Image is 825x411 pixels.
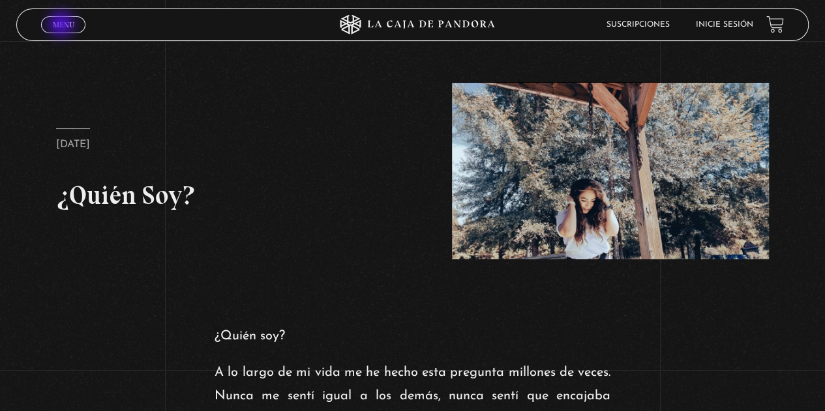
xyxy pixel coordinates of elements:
a: View your shopping cart [766,16,784,33]
span: Cerrar [48,31,79,40]
a: Inicie sesión [696,21,753,29]
a: Suscripciones [607,21,670,29]
h2: ¿Quién Soy? [56,177,373,213]
p: [DATE] [56,128,90,154]
p: ¿Quién soy? [215,324,610,348]
span: Menu [53,21,74,29]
